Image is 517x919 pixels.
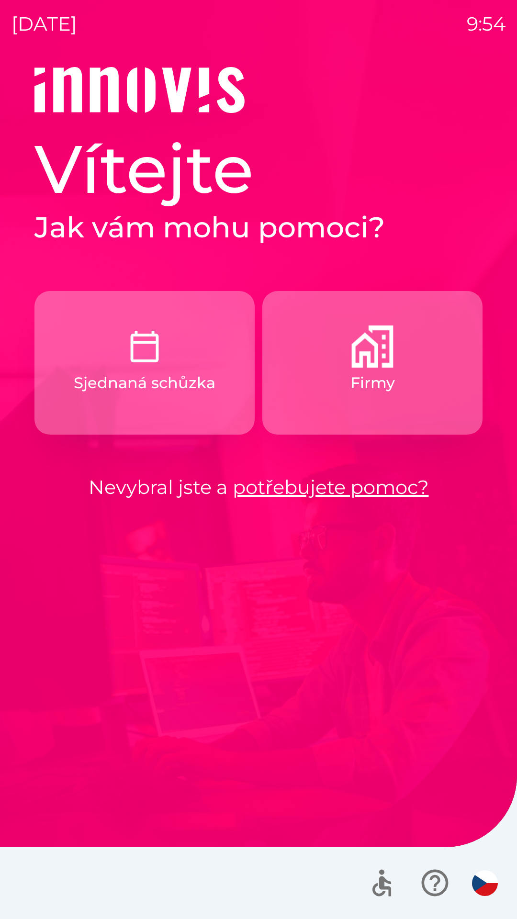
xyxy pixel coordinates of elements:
img: c9327dbc-1a48-4f3f-9883-117394bbe9e6.png [124,325,166,368]
p: [DATE] [11,10,77,38]
p: Nevybral jste a [34,473,483,502]
p: 9:54 [467,10,506,38]
img: cs flag [472,870,498,896]
p: Firmy [350,371,395,394]
h1: Vítejte [34,128,483,210]
button: Firmy [262,291,483,435]
a: potřebujete pomoc? [233,475,429,499]
p: Sjednaná schůzka [74,371,215,394]
button: Sjednaná schůzka [34,291,255,435]
img: Logo [34,67,483,113]
h2: Jak vám mohu pomoci? [34,210,483,245]
img: 9a63d080-8abe-4a1b-b674-f4d7141fb94c.png [351,325,393,368]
